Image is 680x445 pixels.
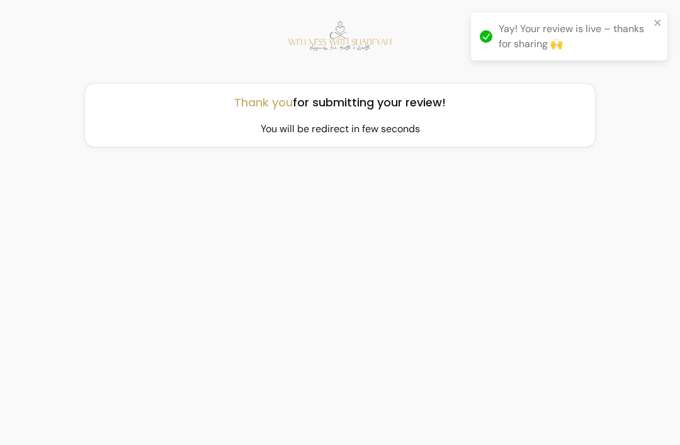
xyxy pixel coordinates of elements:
[234,94,446,111] p: for submitting your review!
[234,94,293,110] span: Thank you
[499,21,650,52] div: Yay! Your review is live – thanks for sharing 🙌
[654,18,662,28] button: close
[277,15,403,74] img: Logo provider
[261,121,420,137] p: You will be redirect in few seconds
